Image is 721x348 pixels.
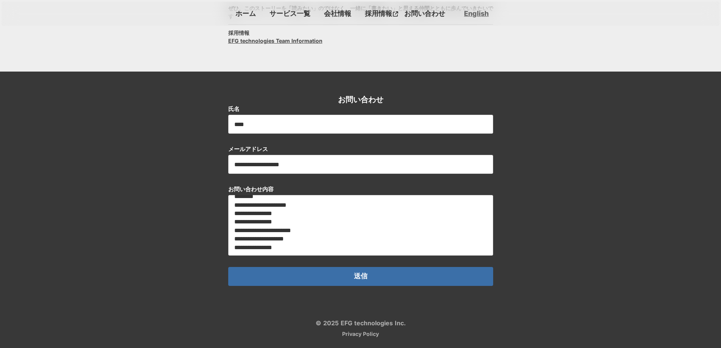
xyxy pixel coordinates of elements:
[228,105,240,113] p: 氏名
[228,185,274,193] p: お問い合わせ内容
[362,7,401,20] a: 採用情報
[232,7,259,20] a: ホーム
[321,7,354,20] a: 会社情報
[401,7,448,20] a: お問い合わせ
[362,7,393,20] p: 採用情報
[228,37,322,45] a: EFG technologies Team Information
[464,9,489,18] a: English
[228,29,249,37] h3: 採用情報
[228,267,493,286] button: 送信
[338,94,383,105] h2: お問い合わせ
[354,273,368,280] p: 送信
[342,331,379,337] a: Privacy Policy
[316,320,406,326] p: © 2025 EFG technologies Inc.
[228,145,268,153] p: メールアドレス
[266,7,313,20] a: サービス一覧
